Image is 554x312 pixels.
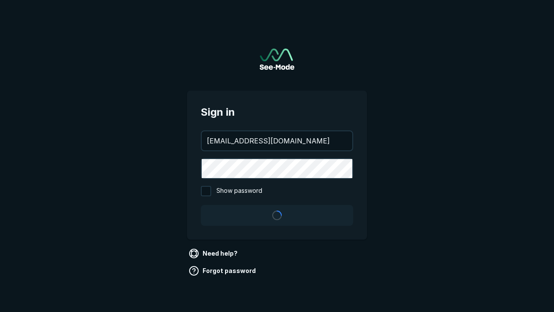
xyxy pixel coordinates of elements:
input: your@email.com [202,131,352,150]
img: See-Mode Logo [260,49,294,70]
span: Show password [216,186,262,196]
a: Go to sign in [260,49,294,70]
a: Need help? [187,247,241,260]
a: Forgot password [187,264,259,278]
span: Sign in [201,104,353,120]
